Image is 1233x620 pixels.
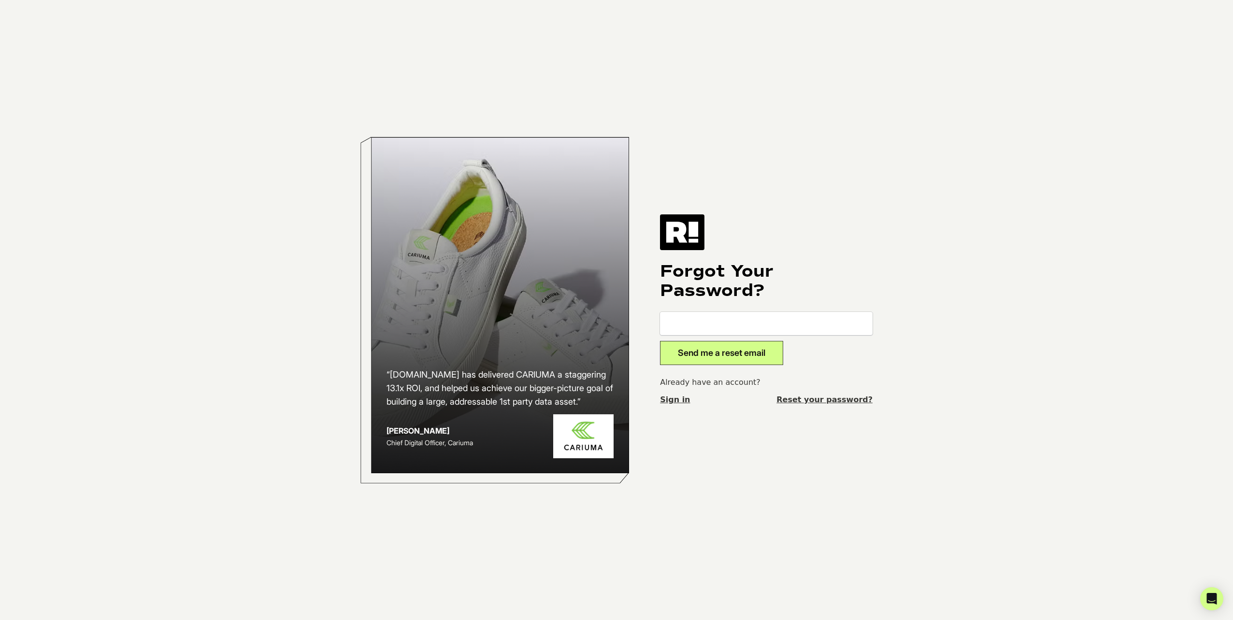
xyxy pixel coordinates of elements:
[1200,587,1223,610] div: Open Intercom Messenger
[553,414,614,458] img: Cariuma
[660,214,704,250] img: Retention.com
[387,438,473,447] span: Chief Digital Officer, Cariuma
[660,262,873,300] h1: Forgot Your Password?
[660,394,690,406] a: Sign in
[387,426,449,436] strong: [PERSON_NAME]
[660,341,783,365] button: Send me a reset email
[387,368,614,409] h2: “[DOMAIN_NAME] has delivered CARIUMA a staggering 13.1x ROI, and helped us achieve our bigger-pic...
[660,377,873,388] p: Already have an account?
[776,394,873,406] a: Reset your password?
